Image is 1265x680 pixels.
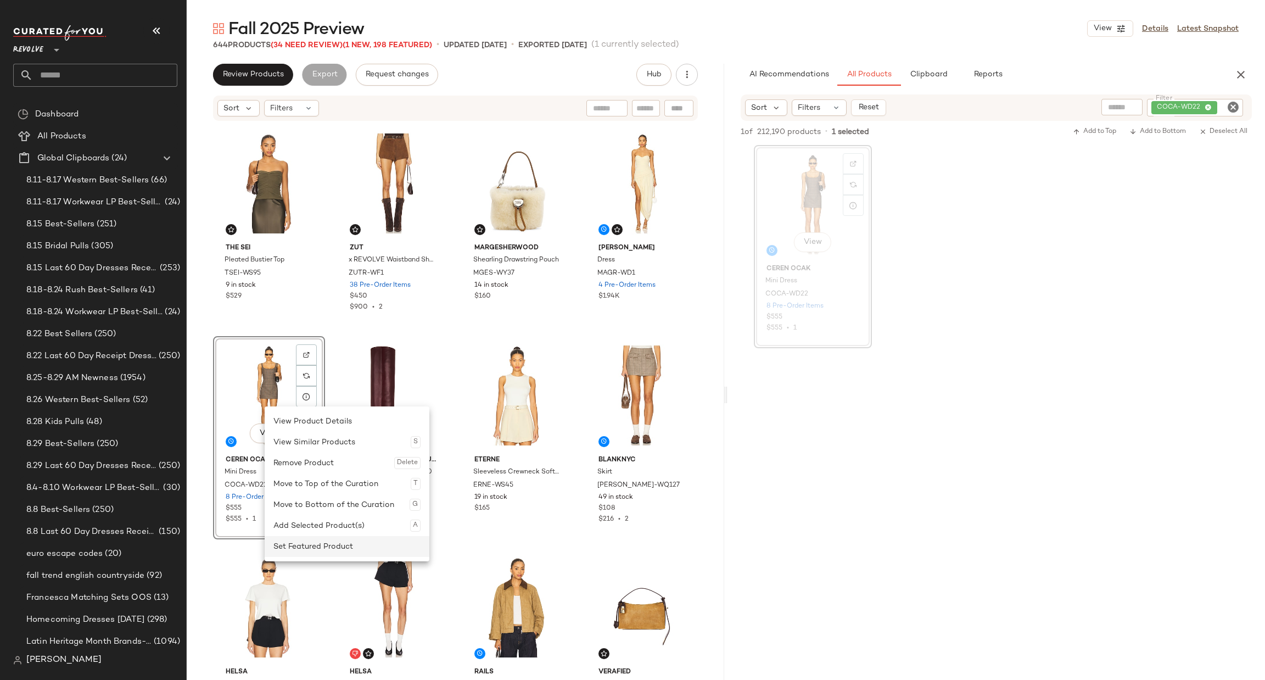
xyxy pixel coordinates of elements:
[222,70,284,79] span: Review Products
[217,340,321,451] img: COCA-WD22_V1.jpg
[794,232,831,252] button: View
[646,70,662,79] span: Hub
[273,411,421,432] div: View Product Details
[1227,101,1240,114] i: Clear Filter
[149,174,167,187] span: (66)
[1068,125,1121,138] button: Add to Top
[26,636,152,648] span: Latin Heritage Month Brands- DO NOT DELETE
[847,70,892,79] span: All Products
[410,520,421,532] div: A
[1142,23,1168,35] a: Details
[26,350,156,363] span: 8.22 Last 60 Day Receipt Dresses
[474,667,561,677] span: Rails
[26,504,90,516] span: 8.8 Best-Sellers
[410,499,421,511] div: G
[973,70,1002,79] span: Reports
[273,473,421,494] div: Move to Top of the Curation
[26,240,89,253] span: 8.15 Bridal Pulls
[1125,125,1190,138] button: Add to Bottom
[156,526,180,538] span: (150)
[1073,128,1116,136] span: Add to Top
[1157,103,1205,113] span: COCA-WD22
[158,262,180,275] span: (253)
[26,460,156,472] span: 8.29 Last 60 Day Dresses Receipts
[597,255,615,265] span: Dress
[473,269,514,278] span: MGES-WY37
[26,174,149,187] span: 8.11-8.17 Western Best-Sellers
[350,281,411,291] span: 38 Pre-Order Items
[26,526,156,538] span: 8.8 Last 60 Day Dresses Receipts Best-Sellers
[598,243,685,253] span: [PERSON_NAME]
[350,243,436,253] span: ZUT
[590,340,694,451] img: BLAN-WQ127_V1.jpg
[444,40,507,51] p: updated [DATE]
[851,99,886,116] button: Reset
[26,416,84,428] span: 8.28 Kids Pulls
[473,255,559,265] span: Shearling Drawstring Pouch
[84,416,102,428] span: (48)
[765,276,797,286] span: Mini Dress
[511,38,514,52] span: •
[94,218,116,231] span: (251)
[473,481,513,491] span: ERNE-WS45
[26,306,163,319] span: 8.18-8.24 Workwear LP Best-Sellers
[226,667,312,677] span: Helsa
[35,108,79,121] span: Dashboard
[26,592,152,604] span: Francesca Matching Sets OOS
[217,128,321,239] img: TSEI-WS95_V1.jpg
[909,70,947,79] span: Clipboard
[477,226,483,233] img: svg%3e
[597,467,612,477] span: Skirt
[271,41,343,49] span: (34 Need Review)
[591,38,679,52] span: (1 currently selected)
[350,667,436,677] span: Helsa
[250,423,287,443] button: View
[394,457,421,469] div: Delete
[26,196,163,209] span: 8.11-8.17 Workwear LP Best-Sellers
[590,552,694,663] img: VAFI-WY7_V1.jpg
[89,240,113,253] span: (305)
[474,493,507,503] span: 19 in stock
[145,614,167,626] span: (298)
[156,350,180,363] span: (250)
[273,453,421,473] div: Remove Product
[466,552,570,663] img: RAIL-WO142_V1.jpg
[90,504,114,516] span: (250)
[365,650,372,657] img: svg%3e
[156,460,180,472] span: (250)
[741,126,753,138] span: 1 of
[474,455,561,465] span: Eterne
[270,103,293,114] span: Filters
[341,128,445,239] img: ZUTR-WF1_V1.jpg
[1129,128,1186,136] span: Add to Bottom
[303,352,310,358] img: svg%3e
[228,226,234,233] img: svg%3e
[131,394,148,406] span: (52)
[343,41,432,49] span: (1 New, 198 Featured)
[26,482,161,494] span: 8.4-8.10 Workwear LP Best-Sellers
[474,292,491,302] span: $160
[13,25,107,41] img: cfy_white_logo.C9jOOHJF.svg
[474,281,508,291] span: 14 in stock
[138,284,155,297] span: (41)
[349,269,384,278] span: ZUTR-WF1
[118,372,145,384] span: (1954)
[213,40,432,51] div: Products
[825,127,827,137] span: •
[765,289,808,299] span: COCA-WD22
[803,238,822,247] span: View
[92,328,116,341] span: (250)
[598,493,633,503] span: 49 in stock
[225,255,284,265] span: Pleated Bustier Top
[163,196,180,209] span: (24)
[217,552,321,663] img: HLSA-WS174_V1.jpg
[598,281,656,291] span: 4 Pre-Order Items
[213,41,228,49] span: 644
[411,436,421,448] div: S
[832,126,869,138] span: 1 selected
[103,548,121,560] span: (20)
[303,372,310,379] img: svg%3e
[144,570,162,582] span: (92)
[26,654,102,667] span: [PERSON_NAME]
[223,103,239,114] span: Sort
